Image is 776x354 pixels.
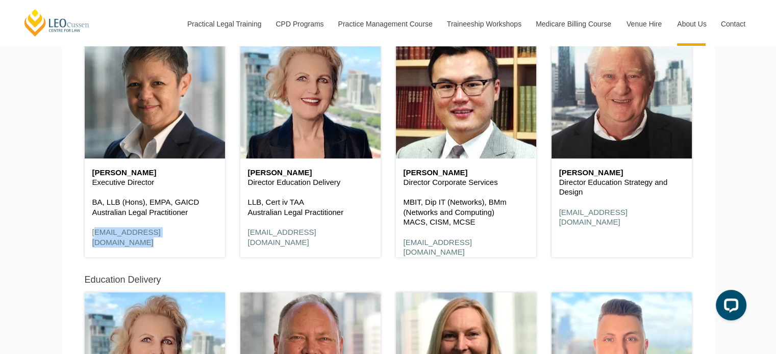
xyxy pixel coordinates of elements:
a: [EMAIL_ADDRESS][DOMAIN_NAME] [92,228,161,247]
a: [EMAIL_ADDRESS][DOMAIN_NAME] [248,228,316,247]
a: Traineeship Workshops [439,2,528,46]
a: Contact [713,2,753,46]
h6: [PERSON_NAME] [404,169,529,177]
a: Practical Legal Training [180,2,268,46]
h5: Education Delivery [85,275,161,285]
a: Practice Management Course [331,2,439,46]
h6: [PERSON_NAME] [92,169,217,177]
h6: [PERSON_NAME] [248,169,373,177]
a: [EMAIL_ADDRESS][DOMAIN_NAME] [404,238,472,257]
a: About Us [669,2,713,46]
a: [PERSON_NAME] Centre for Law [23,8,91,37]
p: Executive Director [92,177,217,187]
p: Director Education Strategy and Design [559,177,684,197]
p: LLB, Cert iv TAA Australian Legal Practitioner [248,197,373,217]
iframe: LiveChat chat widget [708,286,750,329]
p: Director Education Delivery [248,177,373,187]
p: Director Corporate Services [404,177,529,187]
a: [EMAIL_ADDRESS][DOMAIN_NAME] [559,208,628,227]
p: BA, LLB (Hons), EMPA, GAICD Australian Legal Practitioner [92,197,217,217]
a: Venue Hire [619,2,669,46]
p: MBIT, Dip IT (Networks), BMm (Networks and Computing) MACS, CISM, MCSE [404,197,529,227]
h6: [PERSON_NAME] [559,169,684,177]
a: CPD Programs [268,2,330,46]
a: Medicare Billing Course [528,2,619,46]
